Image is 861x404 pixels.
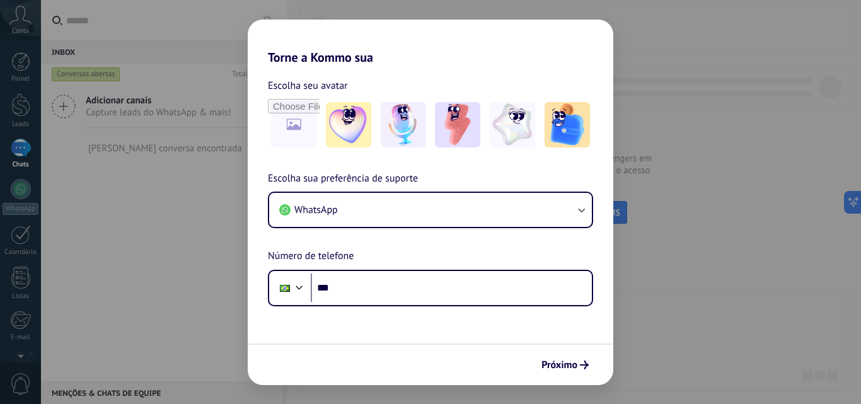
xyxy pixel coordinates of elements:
[268,171,418,187] span: Escolha sua preferência de suporte
[326,102,371,147] img: -1.jpeg
[541,361,577,369] span: Próximo
[536,354,594,376] button: Próximo
[294,204,338,216] span: WhatsApp
[248,20,613,65] h2: Torne a Kommo sua
[268,78,348,94] span: Escolha seu avatar
[273,275,297,301] div: Brazil: + 55
[490,102,535,147] img: -4.jpeg
[268,248,354,265] span: Número de telefone
[381,102,426,147] img: -2.jpeg
[435,102,480,147] img: -3.jpeg
[545,102,590,147] img: -5.jpeg
[269,193,592,227] button: WhatsApp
